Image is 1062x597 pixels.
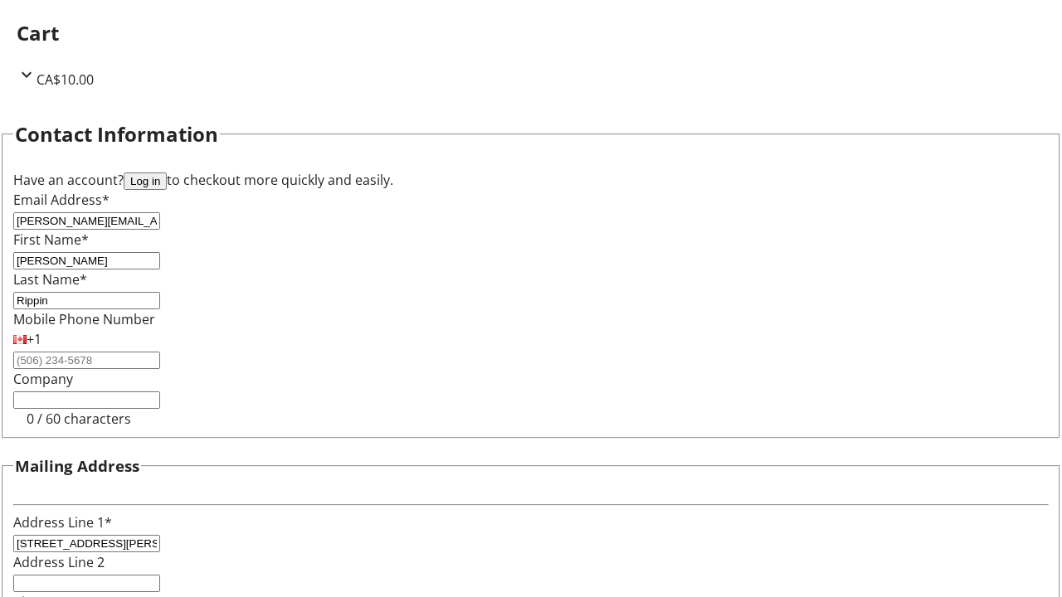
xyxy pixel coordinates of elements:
input: Address [13,535,160,552]
button: Log in [124,172,167,190]
h3: Mailing Address [15,454,139,478]
label: Last Name* [13,270,87,289]
label: Company [13,370,73,388]
span: CA$10.00 [37,70,94,89]
input: (506) 234-5678 [13,352,160,369]
div: Have an account? to checkout more quickly and easily. [13,170,1049,190]
label: First Name* [13,231,89,249]
label: Address Line 2 [13,553,105,571]
label: Email Address* [13,191,110,209]
h2: Contact Information [15,119,218,149]
tr-character-limit: 0 / 60 characters [27,410,131,428]
h2: Cart [17,18,1045,48]
label: Mobile Phone Number [13,310,155,328]
label: Address Line 1* [13,513,112,531]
